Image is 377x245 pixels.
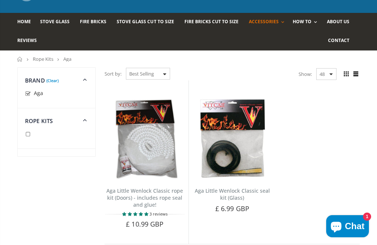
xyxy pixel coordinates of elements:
a: Rope Kits [33,56,53,62]
img: Aga Little Wenlock Classic rope kit (Doors) [105,99,185,179]
span: Sort by: [105,67,121,80]
a: Stove Glass Cut To Size [117,13,179,32]
span: How To [293,18,311,25]
span: Aga [34,90,43,97]
a: Home [17,13,36,32]
span: Grid view [342,70,350,78]
a: Aga Little Wenlock Classic seal kit (Glass) [195,187,270,201]
span: Contact [328,37,349,43]
img: Aga Little Wenlock Classic glass gasket [193,99,272,179]
a: Home [17,57,23,62]
span: Home [17,18,31,25]
span: £ 6.99 GBP [215,204,249,213]
a: Contact [328,32,355,50]
a: Aga Little Wenlock Classic rope kit (Doors) - includes rope seal and glue! [106,187,183,208]
a: Reviews [17,32,42,50]
span: Aga [63,56,71,62]
span: Fire Bricks [80,18,106,25]
span: Reviews [17,37,37,43]
a: Accessories [249,13,288,32]
span: Stove Glass [40,18,70,25]
span: 5.00 stars [122,211,149,217]
a: Fire Bricks Cut To Size [184,13,244,32]
span: £ 10.99 GBP [126,220,163,228]
a: (Clear) [46,80,59,81]
a: Stove Glass [40,13,75,32]
span: Brand [25,77,45,84]
span: Accessories [249,18,279,25]
a: About us [327,13,355,32]
span: List view [352,70,360,78]
span: Stove Glass Cut To Size [117,18,174,25]
a: How To [293,13,321,32]
span: Fire Bricks Cut To Size [184,18,239,25]
inbox-online-store-chat: Shopify online store chat [324,215,371,239]
span: Rope Kits [25,117,53,125]
span: About us [327,18,349,25]
span: Show: [299,68,312,80]
a: Fire Bricks [80,13,112,32]
span: 3 reviews [149,211,168,217]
